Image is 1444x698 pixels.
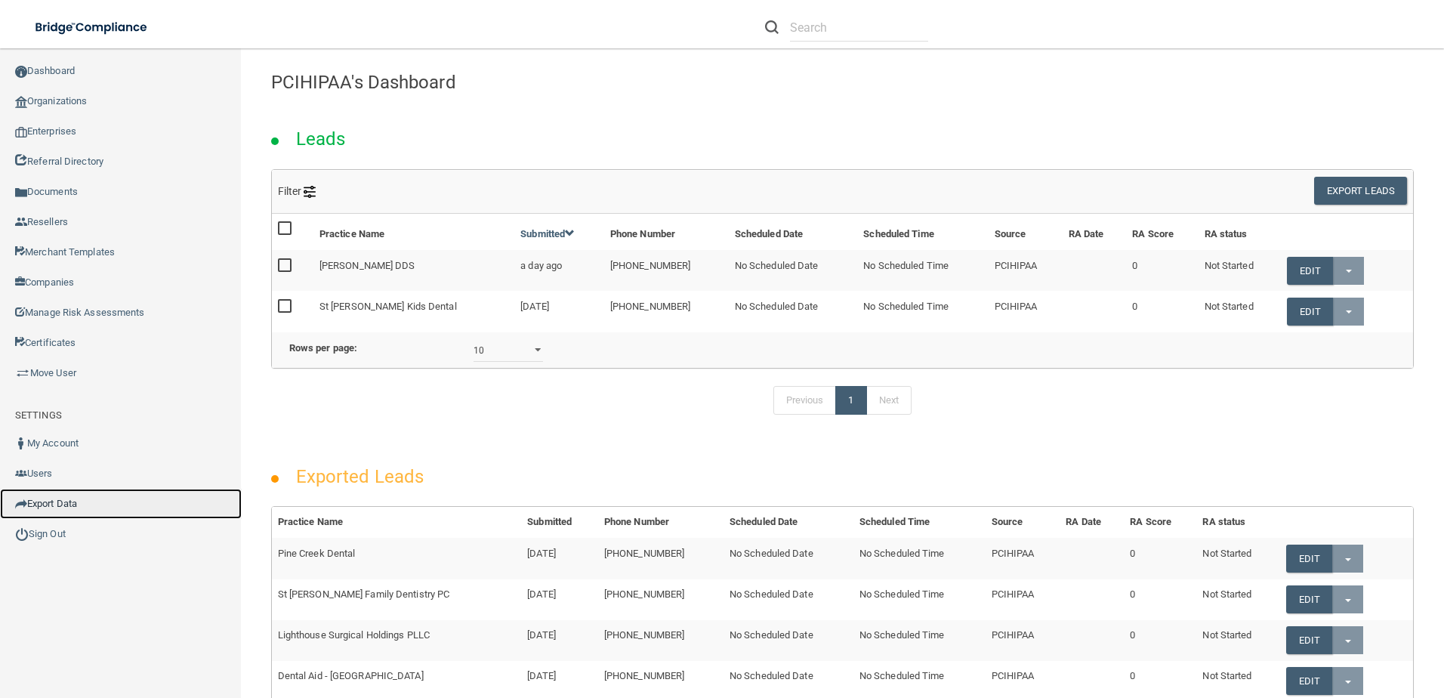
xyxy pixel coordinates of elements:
td: 0 [1126,291,1198,331]
td: St [PERSON_NAME] Kids Dental [313,291,514,331]
td: PCIHIPAA [989,291,1063,331]
th: Source [986,507,1060,538]
img: icon-export.b9366987.png [15,498,27,510]
td: [PHONE_NUMBER] [604,250,729,291]
span: Filter [278,185,316,197]
th: Phone Number [604,214,729,250]
a: Edit [1286,585,1332,613]
h4: PCIHIPAA's Dashboard [271,73,1414,92]
b: Rows per page: [289,342,357,354]
th: Source [989,214,1063,250]
img: icon-users.e205127d.png [15,468,27,480]
th: Scheduled Time [857,214,988,250]
td: [PHONE_NUMBER] [598,579,724,620]
img: briefcase.64adab9b.png [15,366,30,381]
td: PCIHIPAA [986,579,1060,620]
td: 0 [1124,538,1196,579]
td: [PHONE_NUMBER] [604,291,729,331]
a: Edit [1286,626,1332,654]
a: Edit [1287,298,1333,326]
td: a day ago [514,250,604,291]
th: RA Date [1060,507,1124,538]
td: [DATE] [521,620,598,661]
th: RA status [1196,507,1279,538]
img: ic_power_dark.7ecde6b1.png [15,527,29,541]
td: Not Started [1199,250,1281,291]
th: Scheduled Date [724,507,853,538]
td: [PERSON_NAME] DDS [313,250,514,291]
td: 0 [1124,620,1196,661]
a: Previous [773,386,837,415]
button: Export Leads [1314,177,1407,205]
h2: Leads [281,118,361,160]
td: No Scheduled Date [724,538,853,579]
td: 0 [1126,250,1198,291]
td: PCIHIPAA [986,538,1060,579]
a: Next [866,386,912,415]
td: St [PERSON_NAME] Family Dentistry PC [272,579,522,620]
img: ic_dashboard_dark.d01f4a41.png [15,66,27,78]
input: Search [790,14,928,42]
td: No Scheduled Time [853,579,986,620]
td: [PHONE_NUMBER] [598,538,724,579]
td: No Scheduled Date [724,579,853,620]
td: PCIHIPAA [986,620,1060,661]
td: Not Started [1196,620,1279,661]
h2: Exported Leads [281,456,439,498]
img: bridge_compliance_login_screen.278c3ca4.svg [23,12,162,43]
a: Edit [1287,257,1333,285]
img: ic_reseller.de258add.png [15,216,27,228]
img: icon-filter@2x.21656d0b.png [304,186,316,198]
th: RA Date [1063,214,1126,250]
td: No Scheduled Time [857,291,988,331]
a: 1 [835,386,866,415]
td: Not Started [1199,291,1281,331]
td: 0 [1124,579,1196,620]
td: No Scheduled Time [853,620,986,661]
img: icon-documents.8dae5593.png [15,187,27,199]
td: No Scheduled Date [729,250,858,291]
td: No Scheduled Date [729,291,858,331]
th: Phone Number [598,507,724,538]
td: Pine Creek Dental [272,538,522,579]
td: No Scheduled Time [853,538,986,579]
th: Scheduled Time [853,507,986,538]
a: Submitted [520,228,575,239]
a: Edit [1286,667,1332,695]
td: [DATE] [521,579,598,620]
img: ic_user_dark.df1a06c3.png [15,437,27,449]
td: Not Started [1196,579,1279,620]
th: Practice Name [313,214,514,250]
th: RA Score [1124,507,1196,538]
td: No Scheduled Time [857,250,988,291]
a: Edit [1286,545,1332,573]
td: No Scheduled Date [724,620,853,661]
th: Practice Name [272,507,522,538]
img: ic-search.3b580494.png [765,20,779,34]
td: [DATE] [521,538,598,579]
td: [PHONE_NUMBER] [598,620,724,661]
th: RA status [1199,214,1281,250]
label: SETTINGS [15,406,62,425]
img: organization-icon.f8decf85.png [15,96,27,108]
td: Not Started [1196,538,1279,579]
td: [DATE] [514,291,604,331]
img: enterprise.0d942306.png [15,127,27,137]
th: Submitted [521,507,598,538]
td: PCIHIPAA [989,250,1063,291]
td: Lighthouse Surgical Holdings PLLC [272,620,522,661]
th: Scheduled Date [729,214,858,250]
th: RA Score [1126,214,1198,250]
